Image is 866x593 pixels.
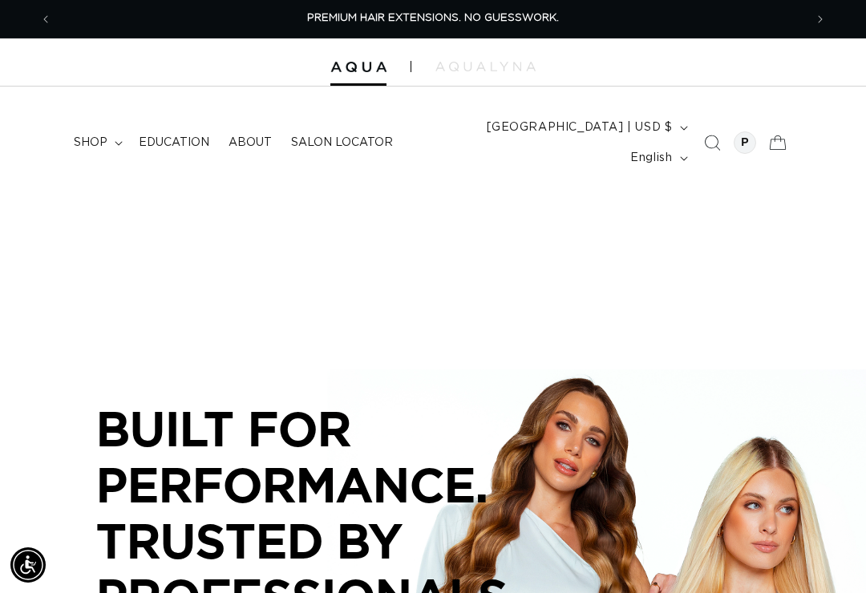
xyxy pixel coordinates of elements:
span: English [630,150,672,167]
span: shop [74,135,107,150]
a: Salon Locator [281,126,403,159]
span: Education [139,135,209,150]
a: About [219,126,281,159]
summary: Search [694,125,730,160]
span: About [229,135,272,150]
summary: shop [64,126,129,159]
img: Aqua Hair Extensions [330,62,386,73]
div: Accessibility Menu [10,547,46,583]
span: [GEOGRAPHIC_DATA] | USD $ [487,119,673,136]
img: aqualyna.com [435,62,536,71]
a: Education [129,126,219,159]
button: [GEOGRAPHIC_DATA] | USD $ [477,112,694,143]
span: PREMIUM HAIR EXTENSIONS. NO GUESSWORK. [307,13,559,23]
button: Previous announcement [28,4,63,34]
button: English [621,143,694,173]
button: Next announcement [803,4,838,34]
span: Salon Locator [291,135,393,150]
